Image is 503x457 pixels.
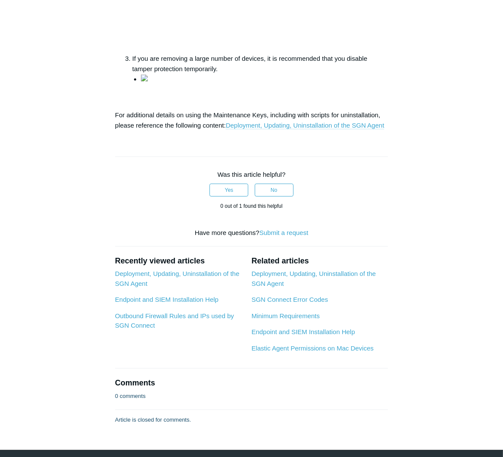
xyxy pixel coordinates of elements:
[115,392,146,401] p: 0 comments
[115,416,191,424] p: Article is closed for comments.
[226,122,384,129] a: Deployment, Updating, Uninstallation of the SGN Agent
[251,255,388,267] h2: Related articles
[141,75,148,81] img: 21696298566163
[115,228,388,238] div: Have more questions?
[115,296,219,303] a: Endpoint and SIEM Installation Help
[220,203,282,209] span: 0 out of 1 found this helpful
[115,255,243,267] h2: Recently viewed articles
[251,312,319,319] a: Minimum Requirements
[251,270,376,287] a: Deployment, Updating, Uninstallation of the SGN Agent
[251,344,373,352] a: Elastic Agent Permissions on Mac Devices
[115,312,234,329] a: Outbound Firewall Rules and IPs used by SGN Connect
[115,110,388,131] p: For additional details on using the Maintenance Keys, including with scripts for uninstallation, ...
[255,184,294,197] button: This article was not helpful
[218,171,286,178] span: Was this article helpful?
[251,296,328,303] a: SGN Connect Error Codes
[132,53,388,85] li: If you are removing a large number of devices, it is recommended that you disable tamper protecti...
[251,328,355,335] a: Endpoint and SIEM Installation Help
[115,377,388,389] h2: Comments
[209,184,248,197] button: This article was helpful
[115,270,240,287] a: Deployment, Updating, Uninstallation of the SGN Agent
[259,229,308,236] a: Submit a request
